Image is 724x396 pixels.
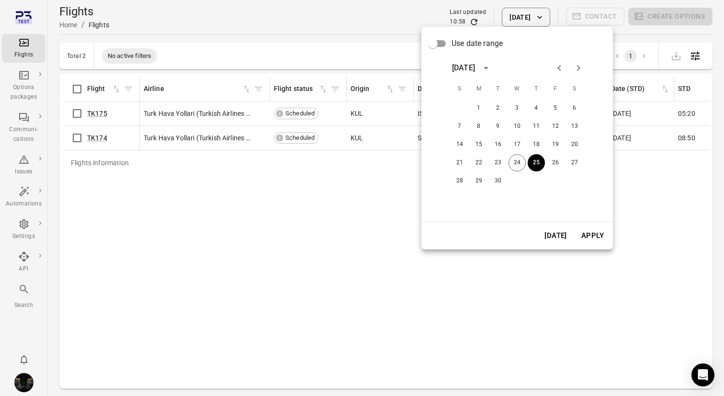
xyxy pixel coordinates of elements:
[528,154,545,171] button: 25
[576,226,609,246] button: Apply
[489,154,507,171] button: 23
[509,79,526,99] span: Wednesday
[539,226,572,246] button: [DATE]
[451,79,468,99] span: Sunday
[509,118,526,135] button: 10
[451,172,468,190] button: 28
[470,154,487,171] button: 22
[451,154,468,171] button: 21
[566,118,583,135] button: 13
[566,154,583,171] button: 27
[547,79,564,99] span: Friday
[528,100,545,117] button: 4
[452,62,475,74] div: [DATE]
[509,154,526,171] button: 24
[489,118,507,135] button: 9
[691,363,714,386] div: Open Intercom Messenger
[489,172,507,190] button: 30
[451,118,468,135] button: 7
[566,79,583,99] span: Saturday
[470,172,487,190] button: 29
[528,136,545,153] button: 18
[478,60,494,76] button: calendar view is open, switch to year view
[451,136,468,153] button: 14
[547,118,564,135] button: 12
[547,136,564,153] button: 19
[547,100,564,117] button: 5
[566,100,583,117] button: 6
[528,79,545,99] span: Thursday
[566,136,583,153] button: 20
[470,79,487,99] span: Monday
[489,100,507,117] button: 2
[470,100,487,117] button: 1
[550,58,569,78] button: Previous month
[509,136,526,153] button: 17
[470,118,487,135] button: 8
[509,100,526,117] button: 3
[547,154,564,171] button: 26
[489,136,507,153] button: 16
[489,79,507,99] span: Tuesday
[569,58,588,78] button: Next month
[470,136,487,153] button: 15
[452,38,503,49] span: Use date range
[528,118,545,135] button: 11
